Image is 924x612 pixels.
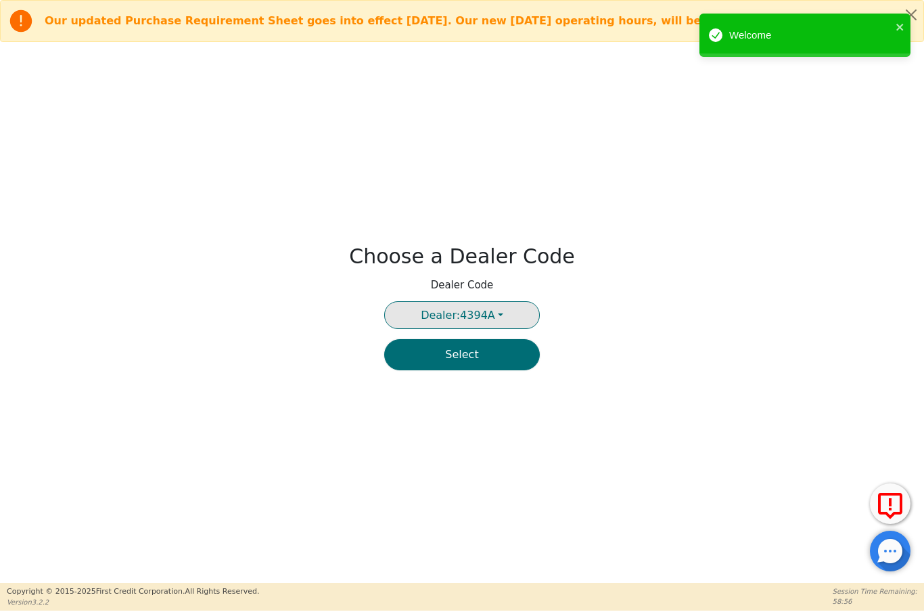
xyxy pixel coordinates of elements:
p: Session Time Remaining: [833,586,917,596]
h2: Choose a Dealer Code [349,244,575,269]
span: All Rights Reserved. [185,587,259,596]
span: 4394A [421,309,495,322]
p: Copyright © 2015- 2025 First Credit Corporation. [7,586,259,598]
button: Dealer:4394A [384,301,540,329]
h4: Dealer Code [431,279,494,291]
button: Select [384,339,540,370]
button: Close alert [899,1,923,28]
p: 58:56 [833,596,917,607]
div: Welcome [729,28,892,43]
button: close [896,19,905,35]
button: Report Error to FCC [870,483,910,524]
span: Dealer: [421,309,460,322]
p: Version 3.2.2 [7,597,259,607]
b: Our updated Purchase Requirement Sheet goes into effect [DATE]. Our new [DATE] operating hours, w... [45,14,788,27]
